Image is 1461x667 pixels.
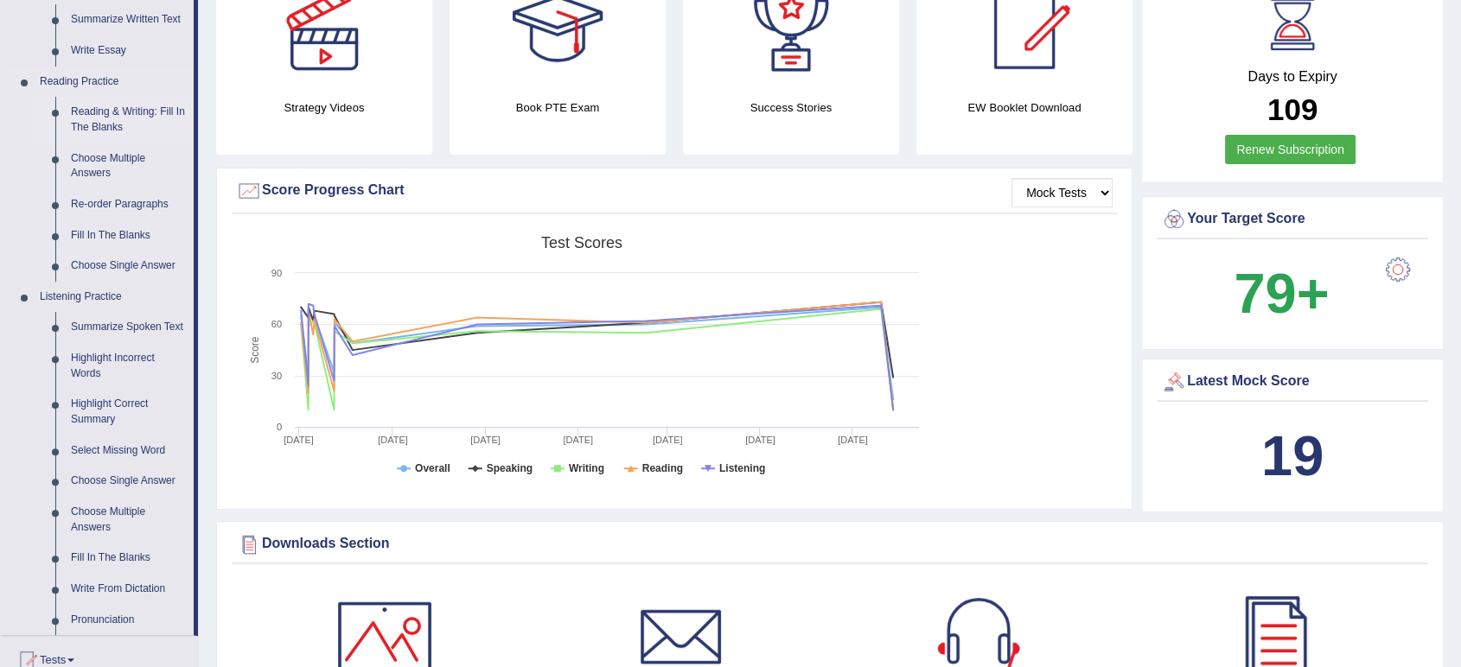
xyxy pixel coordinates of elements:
text: 90 [271,268,282,278]
tspan: Overall [415,462,450,474]
a: Renew Subscription [1225,135,1356,164]
a: Pronunciation [63,605,194,636]
b: 109 [1267,92,1317,126]
tspan: [DATE] [745,435,775,445]
a: Highlight Correct Summary [63,389,194,435]
tspan: [DATE] [653,435,683,445]
a: Choose Single Answer [63,466,194,497]
tspan: Listening [719,462,765,474]
div: Score Progress Chart [236,178,1113,204]
text: 30 [271,371,282,381]
a: Listening Practice [32,282,194,313]
tspan: Test scores [541,234,622,251]
tspan: [DATE] [470,435,501,445]
tspan: [DATE] [284,435,314,445]
h4: Success Stories [683,98,899,117]
a: Re-order Paragraphs [63,189,194,220]
tspan: Writing [569,462,604,474]
h4: Days to Expiry [1161,69,1424,85]
a: Fill In The Blanks [63,543,194,574]
a: Summarize Spoken Text [63,312,194,343]
b: 79+ [1234,262,1329,325]
a: Fill In The Blanks [63,220,194,251]
a: Write Essay [63,35,194,67]
div: Your Target Score [1161,206,1424,232]
tspan: Reading [642,462,683,474]
div: Downloads Section [236,531,1424,557]
h4: Book PTE Exam [450,98,666,117]
a: Reading Practice [32,67,194,98]
a: Choose Multiple Answers [63,143,194,189]
div: Latest Mock Score [1161,369,1424,395]
tspan: [DATE] [838,435,868,445]
text: 0 [277,422,282,432]
tspan: Speaking [487,462,533,474]
text: 60 [271,319,282,329]
a: Summarize Written Text [63,4,194,35]
a: Select Missing Word [63,435,194,467]
a: Choose Single Answer [63,251,194,282]
a: Reading & Writing: Fill In The Blanks [63,97,194,143]
tspan: [DATE] [563,435,593,445]
a: Highlight Incorrect Words [63,343,194,389]
a: Write From Dictation [63,574,194,605]
h4: Strategy Videos [216,98,432,117]
tspan: Score [249,336,261,364]
tspan: [DATE] [378,435,408,445]
b: 19 [1261,424,1324,487]
h4: EW Booklet Download [916,98,1132,117]
a: Choose Multiple Answers [63,497,194,543]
